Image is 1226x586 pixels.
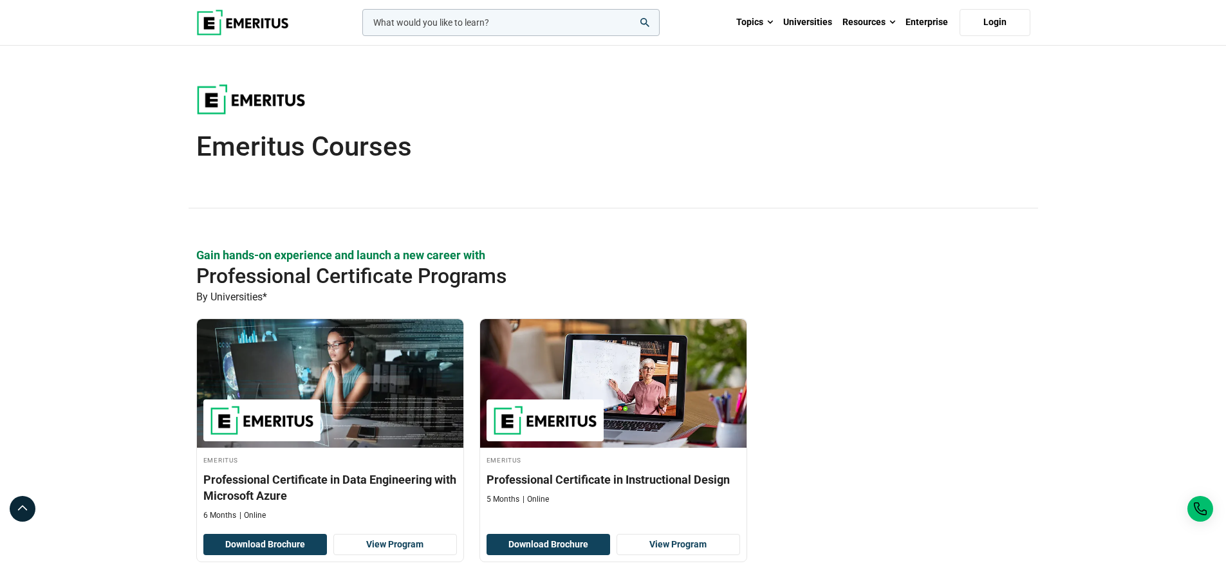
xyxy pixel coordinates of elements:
button: Download Brochure [203,534,327,556]
a: View Program [617,534,740,556]
img: Emeritus [493,406,597,435]
img: Professional Certificate in Instructional Design | Online Product Design and Innovation Course [480,319,747,448]
h1: Emeritus Courses [196,131,1030,163]
p: Online [239,510,266,521]
h2: Professional Certificate Programs [196,263,947,289]
a: Login [960,9,1030,36]
p: 6 Months [203,510,236,521]
img: Professional Certificate in Data Engineering with Microsoft Azure | Online Data Science and Analy... [197,319,463,448]
img: University Logo White [196,84,306,114]
a: Product Design and Innovation Course by Emeritus - Emeritus Emeritus Professional Certificate in ... [480,319,747,511]
h3: Professional Certificate in Instructional Design [487,472,740,488]
a: Data Science and Analytics Course by Emeritus - Emeritus Emeritus Professional Certificate in Dat... [197,319,463,527]
p: 5 Months [487,494,519,505]
input: woocommerce-product-search-field-0 [362,9,660,36]
p: Gain hands-on experience and launch a new career with [196,247,1030,263]
h4: Emeritus [487,454,740,465]
img: Emeritus [210,406,314,435]
button: Download Brochure [487,534,610,556]
p: Online [523,494,549,505]
p: By Universities* [196,289,1030,306]
h4: Emeritus [203,454,457,465]
h3: Professional Certificate in Data Engineering with Microsoft Azure [203,472,457,504]
a: View Program [333,534,457,556]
